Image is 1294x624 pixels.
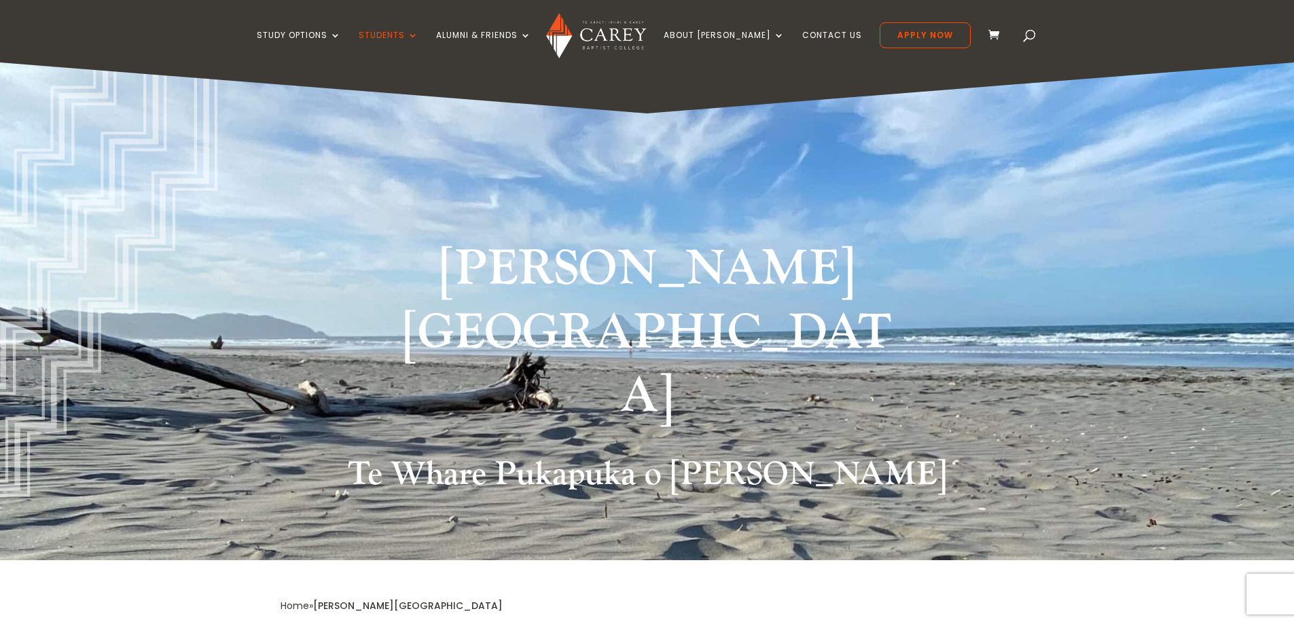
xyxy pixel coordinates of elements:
[546,13,646,58] img: Carey Baptist College
[281,599,503,612] span: »
[436,31,531,62] a: Alumni & Friends
[802,31,862,62] a: Contact Us
[359,31,418,62] a: Students
[664,31,785,62] a: About [PERSON_NAME]
[257,31,341,62] a: Study Options
[393,238,902,435] h1: [PERSON_NAME][GEOGRAPHIC_DATA]
[880,22,971,48] a: Apply Now
[313,599,503,612] span: [PERSON_NAME][GEOGRAPHIC_DATA]
[281,455,1014,501] h2: Te Whare Pukapuka o [PERSON_NAME]
[281,599,309,612] a: Home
